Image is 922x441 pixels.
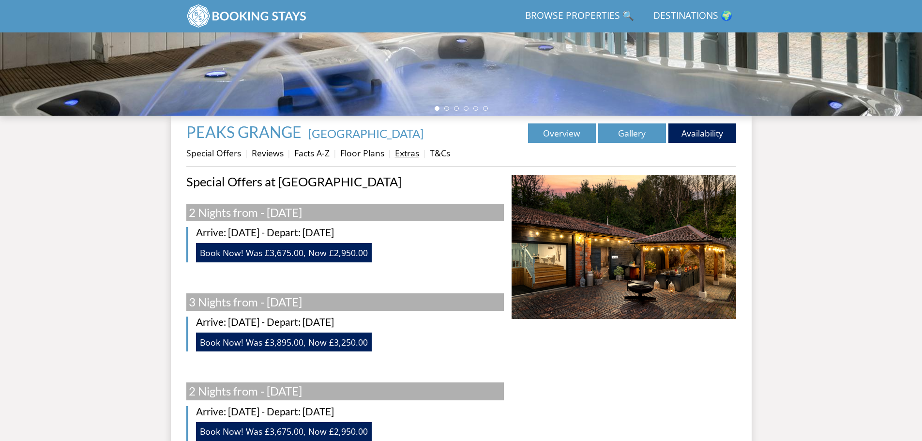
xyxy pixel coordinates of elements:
h3: Arrive: [DATE] - Depart: [DATE] [196,406,504,417]
a: Availability [668,123,736,143]
a: Overview [528,123,596,143]
a: Destinations 🌍 [650,5,736,27]
span: PEAKS GRANGE [186,122,302,141]
a: Special Offers [186,147,241,159]
h3: Arrive: [DATE] - Depart: [DATE] [196,317,504,328]
a: Book Now! Was £3,675.00, Now £2,950.00 [196,243,372,262]
a: Floor Plans [340,147,384,159]
a: Gallery [598,123,666,143]
a: Extras [395,147,419,159]
a: [GEOGRAPHIC_DATA] [308,126,423,140]
a: T&Cs [430,147,450,159]
h2: 3 Nights from - [DATE] [186,293,504,311]
a: Book Now! Was £3,895.00, Now £3,250.00 [196,333,372,351]
img: BookingStays [186,4,307,28]
a: Facts A-Z [294,147,330,159]
a: Book Now! Was £3,675.00, Now £2,950.00 [196,422,372,441]
h2: Special Offers at [GEOGRAPHIC_DATA] [186,175,504,188]
a: Browse Properties 🔍 [521,5,638,27]
a: Reviews [252,147,284,159]
h2: 2 Nights from - [DATE] [186,382,504,400]
span: - [304,126,423,140]
h2: 2 Nights from - [DATE] [186,204,504,221]
a: PEAKS GRANGE [186,122,304,141]
img: An image of 'PEAKS GRANGE' [512,175,736,319]
h3: Arrive: [DATE] - Depart: [DATE] [196,227,504,238]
